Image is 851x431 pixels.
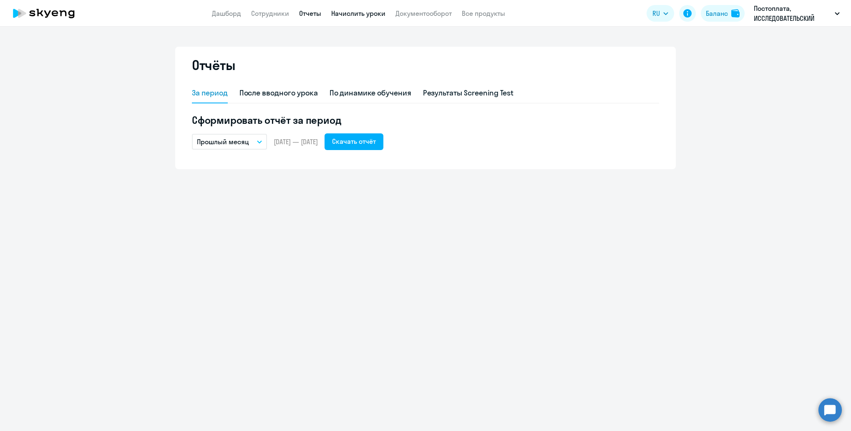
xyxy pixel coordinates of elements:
[197,137,249,147] p: Прошлый месяц
[192,57,235,73] h2: Отчёты
[706,8,728,18] div: Баланс
[325,133,383,150] button: Скачать отчёт
[274,137,318,146] span: [DATE] — [DATE]
[462,9,505,18] a: Все продукты
[754,3,831,23] p: Постоплата, ИССЛЕДОВАТЕЛЬСКИЙ ЦЕНТР [GEOGRAPHIC_DATA], ООО
[331,9,385,18] a: Начислить уроки
[212,9,241,18] a: Дашборд
[423,88,514,98] div: Результаты Screening Test
[652,8,660,18] span: RU
[239,88,318,98] div: После вводного урока
[731,9,740,18] img: balance
[332,136,376,146] div: Скачать отчёт
[395,9,452,18] a: Документооборот
[330,88,411,98] div: По динамике обучения
[192,113,659,127] h5: Сформировать отчёт за период
[192,134,267,150] button: Прошлый месяц
[251,9,289,18] a: Сотрудники
[647,5,674,22] button: RU
[750,3,844,23] button: Постоплата, ИССЛЕДОВАТЕЛЬСКИЙ ЦЕНТР [GEOGRAPHIC_DATA], ООО
[192,88,228,98] div: За период
[299,9,321,18] a: Отчеты
[701,5,745,22] button: Балансbalance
